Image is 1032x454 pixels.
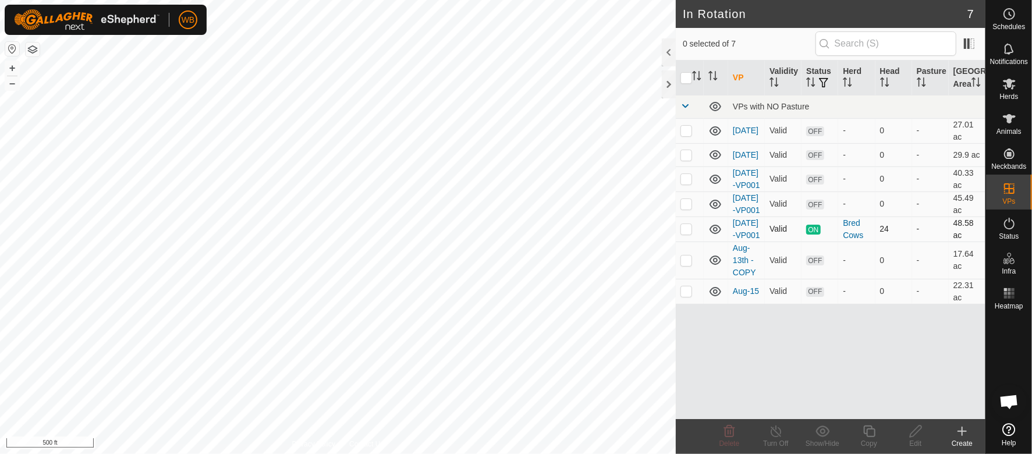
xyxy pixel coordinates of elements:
a: Help [986,418,1032,451]
span: OFF [806,287,824,297]
td: 0 [875,242,912,279]
td: Valid [765,191,802,217]
span: 0 selected of 7 [683,38,815,50]
span: Herds [999,93,1018,100]
span: Heatmap [995,303,1023,310]
div: Show/Hide [799,438,846,449]
td: 0 [875,118,912,143]
td: - [912,191,949,217]
td: 0 [875,191,912,217]
input: Search (S) [815,31,956,56]
td: 45.49 ac [949,191,985,217]
th: Status [802,61,838,95]
td: Valid [765,279,802,304]
a: Aug-15 [733,286,759,296]
p-sorticon: Activate to sort [880,79,889,88]
div: - [843,285,870,297]
td: 0 [875,143,912,166]
td: 24 [875,217,912,242]
button: Reset Map [5,42,19,56]
a: [DATE] [733,150,758,159]
div: - [843,173,870,185]
span: OFF [806,150,824,160]
span: OFF [806,126,824,136]
td: 0 [875,279,912,304]
span: Animals [996,128,1022,135]
td: - [912,118,949,143]
p-sorticon: Activate to sort [708,73,718,82]
button: + [5,61,19,75]
span: Infra [1002,268,1016,275]
p-sorticon: Activate to sort [917,79,926,88]
span: Neckbands [991,163,1026,170]
a: [DATE]-VP001 [733,168,760,190]
div: Edit [892,438,939,449]
a: Aug-13th - COPY [733,243,756,277]
th: [GEOGRAPHIC_DATA] Area [949,61,985,95]
div: - [843,254,870,267]
td: Valid [765,242,802,279]
a: Open chat [992,384,1027,419]
div: Bred Cows [843,217,870,242]
div: - [843,125,870,137]
td: 29.9 ac [949,143,985,166]
th: Pasture [912,61,949,95]
span: Status [999,233,1019,240]
a: [DATE]-VP001 [733,218,760,240]
td: 27.01 ac [949,118,985,143]
td: 48.58 ac [949,217,985,242]
div: Create [939,438,985,449]
p-sorticon: Activate to sort [806,79,815,88]
td: 17.64 ac [949,242,985,279]
td: - [912,279,949,304]
span: Notifications [990,58,1028,65]
p-sorticon: Activate to sort [971,79,981,88]
td: - [912,242,949,279]
span: OFF [806,175,824,185]
div: Turn Off [753,438,799,449]
td: - [912,166,949,191]
td: 22.31 ac [949,279,985,304]
h2: In Rotation [683,7,967,21]
button: – [5,76,19,90]
a: Contact Us [349,439,384,449]
p-sorticon: Activate to sort [769,79,779,88]
p-sorticon: Activate to sort [843,79,852,88]
div: Copy [846,438,892,449]
td: - [912,143,949,166]
th: VP [728,61,765,95]
img: Gallagher Logo [14,9,159,30]
a: Privacy Policy [292,439,336,449]
span: OFF [806,200,824,210]
div: VPs with NO Pasture [733,102,981,111]
td: - [912,217,949,242]
span: WB [182,14,195,26]
a: [DATE]-VP001 [733,193,760,215]
span: OFF [806,256,824,265]
span: Schedules [992,23,1025,30]
p-sorticon: Activate to sort [692,73,701,82]
a: [DATE] [733,126,758,135]
th: Head [875,61,912,95]
span: ON [806,225,820,235]
td: 0 [875,166,912,191]
div: - [843,149,870,161]
td: Valid [765,166,802,191]
span: Help [1002,439,1016,446]
span: VPs [1002,198,1015,205]
th: Validity [765,61,802,95]
th: Herd [838,61,875,95]
button: Map Layers [26,42,40,56]
span: 7 [967,5,974,23]
td: 40.33 ac [949,166,985,191]
td: Valid [765,143,802,166]
span: Delete [719,439,740,448]
td: Valid [765,217,802,242]
div: - [843,198,870,210]
td: Valid [765,118,802,143]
